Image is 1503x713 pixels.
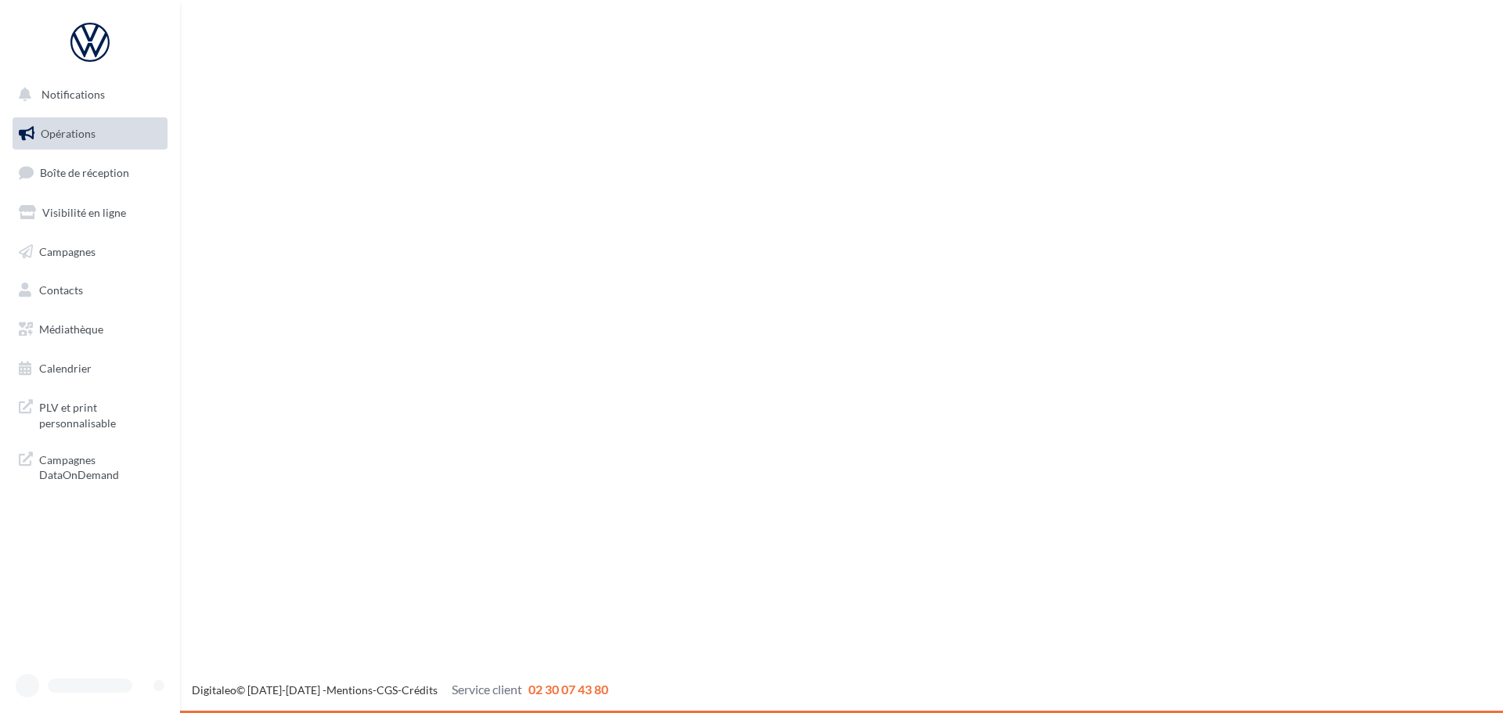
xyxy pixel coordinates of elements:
span: Service client [452,682,522,697]
a: Campagnes DataOnDemand [9,443,171,489]
a: Opérations [9,117,171,150]
span: Médiathèque [39,322,103,336]
a: CGS [377,683,398,697]
span: PLV et print personnalisable [39,397,161,430]
a: Mentions [326,683,373,697]
span: Notifications [41,88,105,101]
a: Crédits [402,683,438,697]
a: PLV et print personnalisable [9,391,171,437]
span: Visibilité en ligne [42,206,126,219]
span: Campagnes DataOnDemand [39,449,161,483]
span: Calendrier [39,362,92,375]
span: Contacts [39,283,83,297]
a: Campagnes [9,236,171,268]
a: Contacts [9,274,171,307]
span: Boîte de réception [40,166,129,179]
button: Notifications [9,78,164,111]
span: 02 30 07 43 80 [528,682,608,697]
span: Campagnes [39,244,96,257]
span: Opérations [41,127,96,140]
span: © [DATE]-[DATE] - - - [192,683,608,697]
a: Boîte de réception [9,156,171,189]
a: Calendrier [9,352,171,385]
a: Médiathèque [9,313,171,346]
a: Digitaleo [192,683,236,697]
a: Visibilité en ligne [9,196,171,229]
